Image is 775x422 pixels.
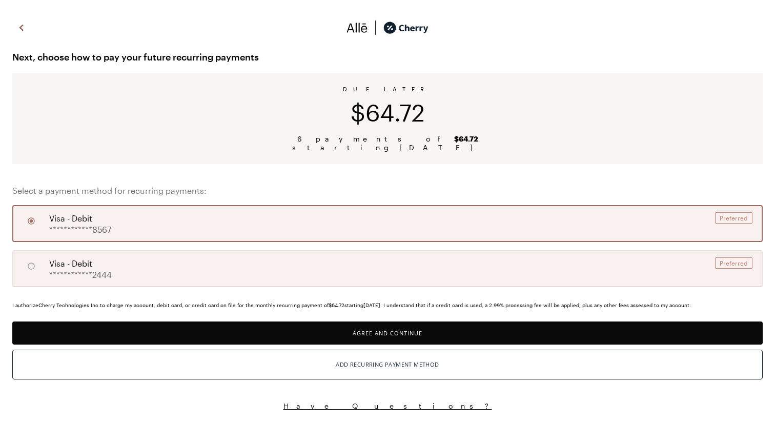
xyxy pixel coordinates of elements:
[12,321,763,345] button: Agree and Continue
[383,20,429,35] img: cherry_black_logo-DrOE_MJI.svg
[12,350,763,379] button: Add Recurring Payment Method
[343,86,432,92] span: DUE LATER
[15,20,28,35] img: svg%3e
[351,98,424,126] span: $64.72
[12,49,763,65] span: Next, choose how to pay your future recurring payments
[12,185,763,197] span: Select a payment method for recurring payments:
[12,302,763,309] div: I authorize Cherry Technologies Inc. to charge my account, debit card, or credit card on file for...
[292,143,483,152] span: starting [DATE]
[297,134,478,143] span: 6 payments of
[346,20,368,35] img: svg%3e
[454,134,478,143] b: $64.72
[368,20,383,35] img: svg%3e
[715,212,752,224] div: Preferred
[49,212,92,225] span: visa - debit
[715,257,752,269] div: Preferred
[49,257,92,270] span: visa - debit
[12,401,763,411] button: Have Questions?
